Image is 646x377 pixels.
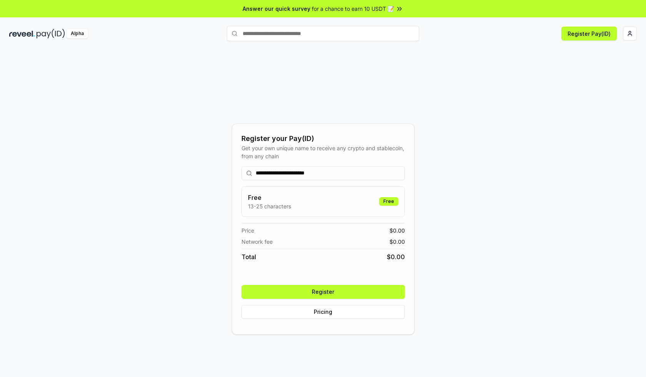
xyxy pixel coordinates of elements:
div: Alpha [67,29,88,39]
div: Register your Pay(ID) [241,133,405,144]
h3: Free [248,193,291,202]
img: pay_id [37,29,65,39]
div: Free [379,197,398,206]
span: $ 0.00 [387,252,405,261]
span: Network fee [241,238,273,246]
span: $ 0.00 [390,226,405,235]
span: Price [241,226,254,235]
img: reveel_dark [9,29,35,39]
button: Register [241,285,405,299]
span: $ 0.00 [390,238,405,246]
span: Answer our quick survey [243,5,310,13]
span: Total [241,252,256,261]
p: 13-25 characters [248,202,291,210]
div: Get your own unique name to receive any crypto and stablecoin, from any chain [241,144,405,160]
span: for a chance to earn 10 USDT 📝 [312,5,394,13]
button: Register Pay(ID) [561,27,617,40]
button: Pricing [241,305,405,319]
